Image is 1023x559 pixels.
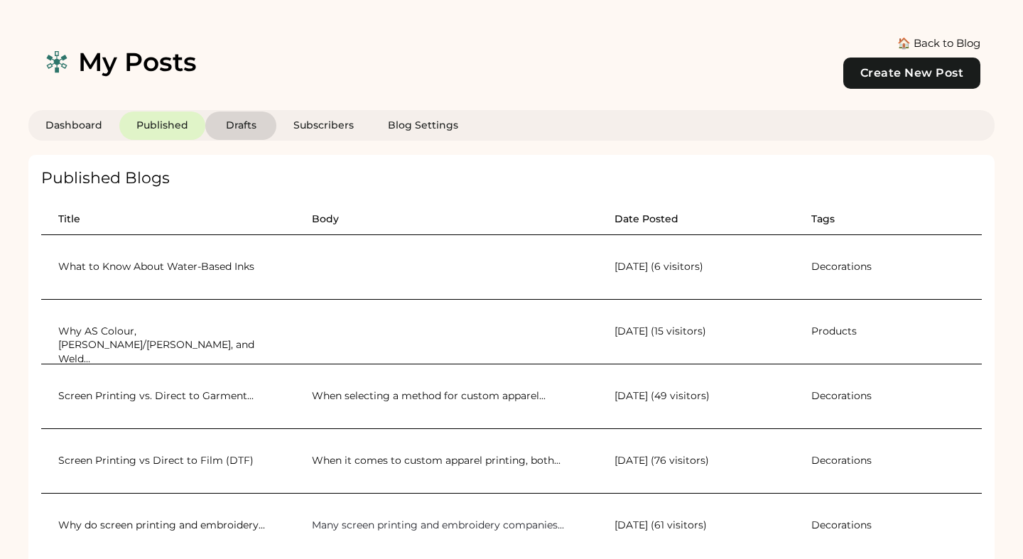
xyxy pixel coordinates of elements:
div: When selecting a method for custom apparel... [312,389,573,403]
div: Decorations [811,389,965,403]
div: Body [312,212,573,227]
div: Why AS Colour, [PERSON_NAME]/[PERSON_NAME], and Weld... [58,325,269,367]
div: [DATE] (76 visitors) [615,454,769,468]
div: Decorations [811,260,965,274]
div: Products [811,325,965,339]
div: Decorations [811,454,965,468]
img: Rendered-LogoMark-01.svg [43,48,71,76]
div: [DATE] (61 visitors) [615,519,769,533]
div: [DATE] (15 visitors) [615,325,769,339]
div: 🏠 Back to Blog [897,36,980,50]
div: Subscribers [293,119,354,133]
div: Decorations [811,519,965,533]
div: Published [136,119,188,133]
div: When it comes to custom apparel printing, both... [312,454,573,468]
div: Published Blogs [41,168,183,190]
div: Blog Settings [388,119,458,133]
div: Screen Printing vs. Direct to Garment... [58,389,269,403]
div: Screen Printing vs Direct to Film (DTF) [58,454,269,468]
div: My Posts [78,44,197,80]
button: Create New Post [843,58,981,89]
div: Title [58,212,269,227]
div: Dashboard [45,119,102,133]
div: [DATE] (6 visitors) [615,260,769,274]
div: Date Posted [615,212,769,227]
div: What to Know About Water-Based Inks [58,260,269,274]
font: Many screen printing and embroidery companies... [312,519,564,531]
div: Drafts [222,119,259,133]
div: Tags [811,212,965,227]
div: [DATE] (49 visitors) [615,389,769,403]
div: Why do screen printing and embroidery... [58,519,269,533]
